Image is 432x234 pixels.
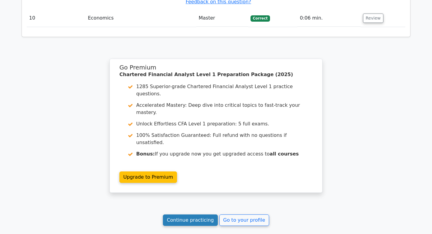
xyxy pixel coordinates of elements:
a: Upgrade to Premium [119,171,177,183]
td: Economics [85,10,196,27]
td: 10 [27,10,85,27]
td: Master [196,10,248,27]
span: Correct [250,15,270,21]
button: Review [363,14,383,23]
a: Continue practicing [163,214,218,226]
a: Go to your profile [219,214,269,226]
td: 0:06 min. [297,10,360,27]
